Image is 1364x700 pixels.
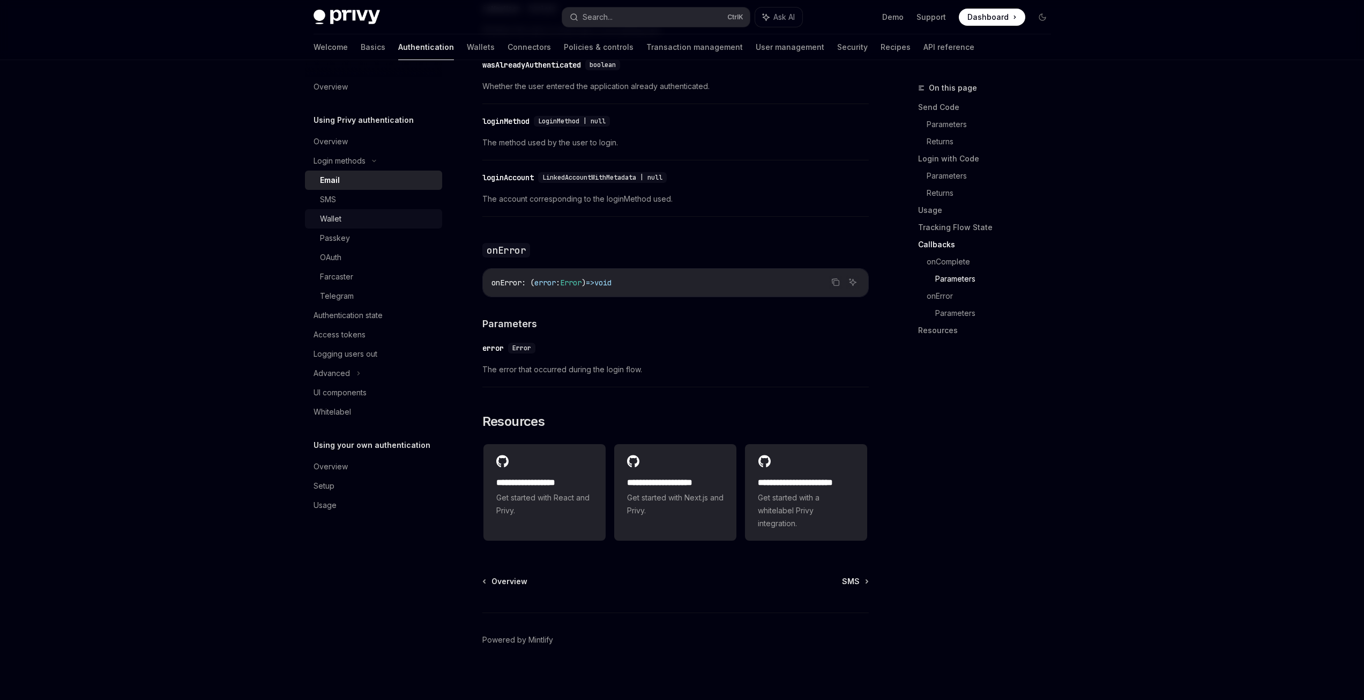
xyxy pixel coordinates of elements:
[482,172,534,183] div: loginAccount
[320,290,354,303] div: Telegram
[935,270,1060,288] a: Parameters
[562,8,750,27] button: Search...CtrlK
[305,402,442,422] a: Whitelabel
[305,325,442,344] a: Access tokens
[564,34,633,60] a: Policies & controls
[314,80,348,93] div: Overview
[1034,9,1051,26] button: Toggle dark mode
[483,576,527,587] a: Overview
[534,278,556,288] span: error
[314,135,348,148] div: Overview
[314,309,383,322] div: Authentication state
[314,154,366,167] div: Login methods
[314,480,334,492] div: Setup
[927,288,1060,305] a: onError
[314,114,414,127] h5: Using Privy authentication
[959,9,1025,26] a: Dashboard
[482,80,869,93] span: Whether the user entered the application already authenticated.
[594,278,612,288] span: void
[305,190,442,209] a: SMS
[496,491,593,517] span: Get started with React and Privy.
[927,253,1060,270] a: onComplete
[314,386,367,399] div: UI components
[583,11,613,24] div: Search...
[842,576,868,587] a: SMS
[305,383,442,402] a: UI components
[967,12,1009,23] span: Dashboard
[927,185,1060,202] a: Returns
[320,212,341,225] div: Wallet
[727,13,743,21] span: Ctrl K
[361,34,385,60] a: Basics
[923,34,974,60] a: API reference
[646,34,743,60] a: Transaction management
[482,413,545,430] span: Resources
[314,10,380,25] img: dark logo
[582,278,586,288] span: )
[305,306,442,325] a: Authentication state
[929,82,977,94] span: On this page
[305,267,442,286] a: Farcaster
[305,286,442,306] a: Telegram
[314,34,348,60] a: Welcome
[829,275,843,289] button: Copy the contents from the code block
[927,133,1060,150] a: Returns
[320,193,336,206] div: SMS
[320,232,350,245] div: Passkey
[935,305,1060,322] a: Parameters
[320,251,341,264] div: OAuth
[542,173,662,182] span: LinkedAccountWithMetadata | null
[918,219,1060,236] a: Tracking Flow State
[881,34,911,60] a: Recipes
[918,236,1060,253] a: Callbacks
[320,270,353,283] div: Farcaster
[482,136,869,149] span: The method used by the user to login.
[538,117,606,126] span: LoginMethod | null
[491,576,527,587] span: Overview
[846,275,860,289] button: Ask AI
[305,229,442,248] a: Passkey
[482,316,537,331] span: Parameters
[320,174,340,187] div: Email
[556,278,560,288] span: :
[842,576,860,587] span: SMS
[398,34,454,60] a: Authentication
[305,476,442,496] a: Setup
[305,457,442,476] a: Overview
[521,278,534,288] span: : (
[305,344,442,364] a: Logging users out
[482,193,869,205] span: The account corresponding to the loginMethod used.
[305,209,442,229] a: Wallet
[508,34,551,60] a: Connectors
[590,61,616,69] span: boolean
[305,77,442,97] a: Overview
[314,460,348,473] div: Overview
[627,491,724,517] span: Get started with Next.js and Privy.
[512,344,531,352] span: Error
[482,60,581,70] div: wasAlreadyAuthenticated
[918,150,1060,167] a: Login with Code
[755,8,802,27] button: Ask AI
[314,406,351,418] div: Whitelabel
[482,116,530,127] div: loginMethod
[305,171,442,190] a: Email
[927,167,1060,185] a: Parameters
[482,343,504,353] div: error
[491,278,521,288] span: onError
[305,132,442,151] a: Overview
[314,499,337,512] div: Usage
[927,116,1060,133] a: Parameters
[305,248,442,267] a: OAuth
[482,243,531,257] code: onError
[467,34,495,60] a: Wallets
[305,496,442,515] a: Usage
[918,322,1060,339] a: Resources
[586,278,594,288] span: =>
[773,12,795,23] span: Ask AI
[918,202,1060,219] a: Usage
[482,635,553,645] a: Powered by Mintlify
[482,363,869,376] span: The error that occurred during the login flow.
[314,328,366,341] div: Access tokens
[756,34,824,60] a: User management
[560,278,582,288] span: Error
